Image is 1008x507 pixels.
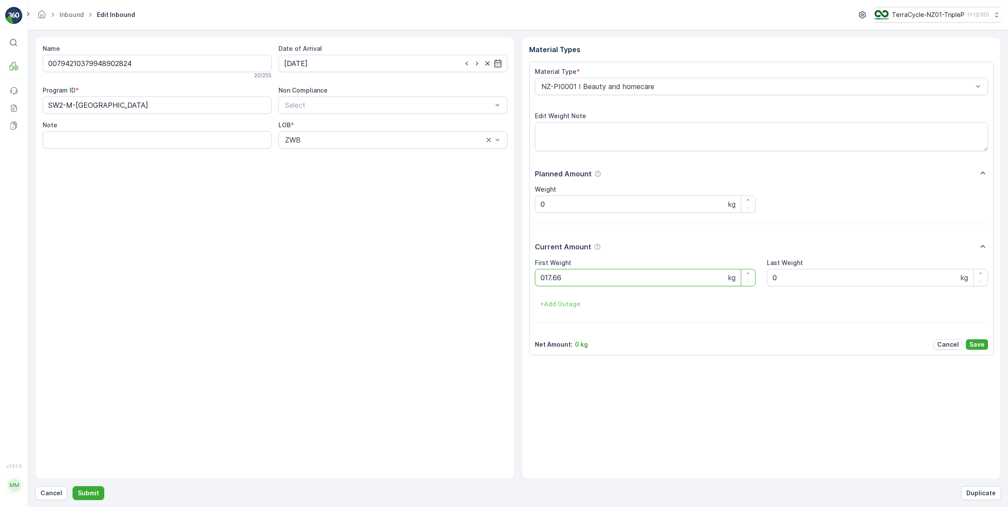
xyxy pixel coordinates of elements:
[535,112,586,119] label: Edit Weight Note
[279,45,322,52] label: Date of Arrival
[529,44,994,55] p: Material Types
[95,10,137,19] span: Edit Inbound
[767,259,803,266] label: Last Weight
[40,489,62,497] p: Cancel
[254,72,272,79] p: 20 / 255
[78,489,99,497] p: Submit
[937,340,959,349] p: Cancel
[43,86,76,94] label: Program ID
[966,489,996,497] p: Duplicate
[535,259,571,266] label: First Weight
[5,7,23,24] img: logo
[285,100,492,110] p: Select
[961,272,968,283] p: kg
[279,121,291,129] label: LOB
[279,55,507,72] input: dd/mm/yyyy
[875,7,1001,23] button: TerraCycle-NZ01-TripleP(+12:00)
[7,478,21,492] div: MM
[279,86,328,94] label: Non Compliance
[875,10,889,20] img: TC_7kpGtVS.png
[60,11,84,18] a: Inbound
[594,243,601,250] div: Help Tooltip Icon
[37,13,46,20] a: Homepage
[43,121,57,129] label: Note
[728,199,736,209] p: kg
[43,45,60,52] label: Name
[892,10,965,19] p: TerraCycle-NZ01-TripleP
[535,186,556,193] label: Weight
[5,471,23,500] button: MM
[969,340,985,349] p: Save
[728,272,736,283] p: kg
[594,170,601,177] div: Help Tooltip Icon
[535,297,586,311] button: +Add Outage
[535,169,592,179] p: Planned Amount
[535,242,591,252] p: Current Amount
[968,11,989,18] p: ( +12:00 )
[540,300,580,308] p: + Add Outage
[966,339,988,350] button: Save
[73,486,104,500] button: Submit
[961,486,1001,500] button: Duplicate
[535,68,577,75] label: Material Type
[934,339,962,350] button: Cancel
[535,340,573,349] p: Net Amount :
[575,340,588,349] p: 0 kg
[35,486,67,500] button: Cancel
[5,464,23,469] span: v 1.51.0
